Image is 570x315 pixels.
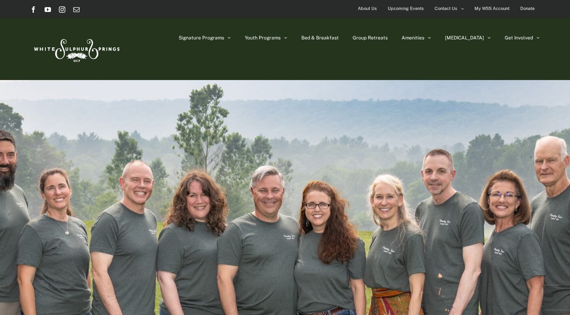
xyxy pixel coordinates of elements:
[245,18,287,58] a: Youth Programs
[520,3,535,14] span: Donate
[301,18,339,58] a: Bed & Breakfast
[402,35,424,40] span: Amenities
[30,30,122,68] img: White Sulphur Springs Logo
[179,18,231,58] a: Signature Programs
[59,6,65,13] a: Instagram
[353,18,388,58] a: Group Retreats
[435,3,457,14] span: Contact Us
[45,6,51,13] a: YouTube
[445,18,491,58] a: [MEDICAL_DATA]
[179,18,540,58] nav: Main Menu
[505,18,540,58] a: Get Involved
[388,3,424,14] span: Upcoming Events
[402,18,431,58] a: Amenities
[245,35,281,40] span: Youth Programs
[505,35,533,40] span: Get Involved
[474,3,509,14] span: My WSS Account
[179,35,224,40] span: Signature Programs
[73,6,80,13] a: Email
[30,6,37,13] a: Facebook
[353,35,388,40] span: Group Retreats
[445,35,484,40] span: [MEDICAL_DATA]
[358,3,377,14] span: About Us
[301,35,339,40] span: Bed & Breakfast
